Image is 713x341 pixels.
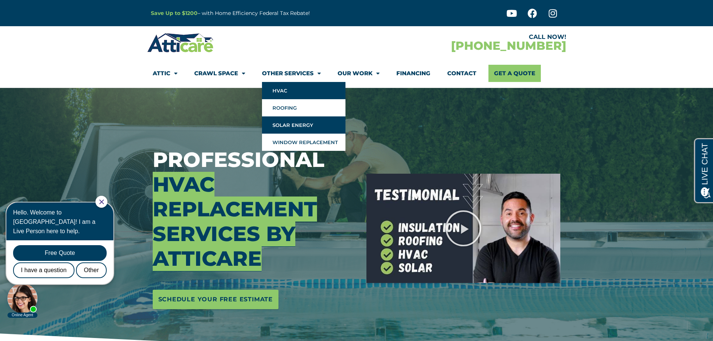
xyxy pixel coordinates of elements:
[194,65,245,82] a: Crawl Space
[153,147,356,271] h3: Professional
[262,82,345,151] ul: Other Services
[262,65,321,82] a: Other Services
[158,293,273,305] span: Schedule Your Free Estimate
[4,195,124,319] iframe: Chat Invitation
[262,82,345,99] a: HVAC
[262,116,345,134] a: Solar Energy
[396,65,430,82] a: Financing
[445,210,482,247] div: Play Video
[338,65,380,82] a: Our Work
[447,65,476,82] a: Contact
[151,10,198,16] a: Save Up to $1200
[153,65,177,82] a: Attic
[262,134,345,151] a: Window Replacement
[151,9,393,18] p: – with Home Efficiency Federal Tax Rebate!
[262,99,345,116] a: Roofing
[153,65,561,82] nav: Menu
[488,65,541,82] a: Get A Quote
[153,290,279,309] a: Schedule Your Free Estimate
[357,34,566,40] div: CALL NOW!
[18,6,60,15] span: Opens a chat window
[153,172,317,271] span: HVAC Replacement Services by Atticare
